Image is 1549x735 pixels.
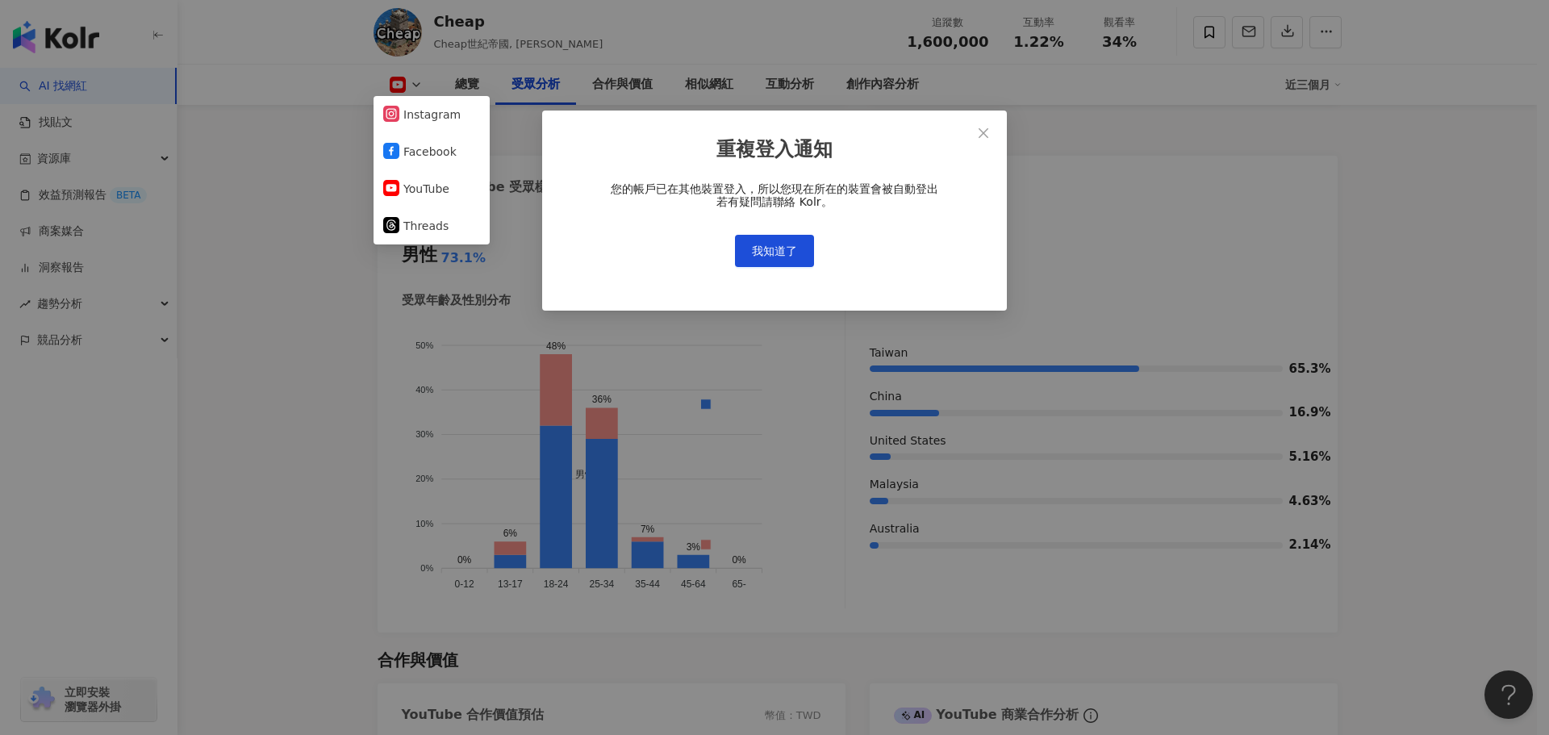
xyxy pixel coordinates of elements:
span: 我知道了 [752,244,797,257]
button: Instagram [383,103,480,126]
button: Close [967,117,1000,149]
button: Facebook [383,140,480,163]
div: 重複登入通知 [568,136,981,164]
button: 我知道了 [735,235,814,267]
button: YouTube [383,177,480,200]
button: Threads [383,215,480,237]
span: close [977,127,990,140]
span: 您的帳戶已在其他裝置登入，所以您現在所在的裝置會被自動登出 若有疑問請聯絡 Kolr。 [611,182,938,208]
